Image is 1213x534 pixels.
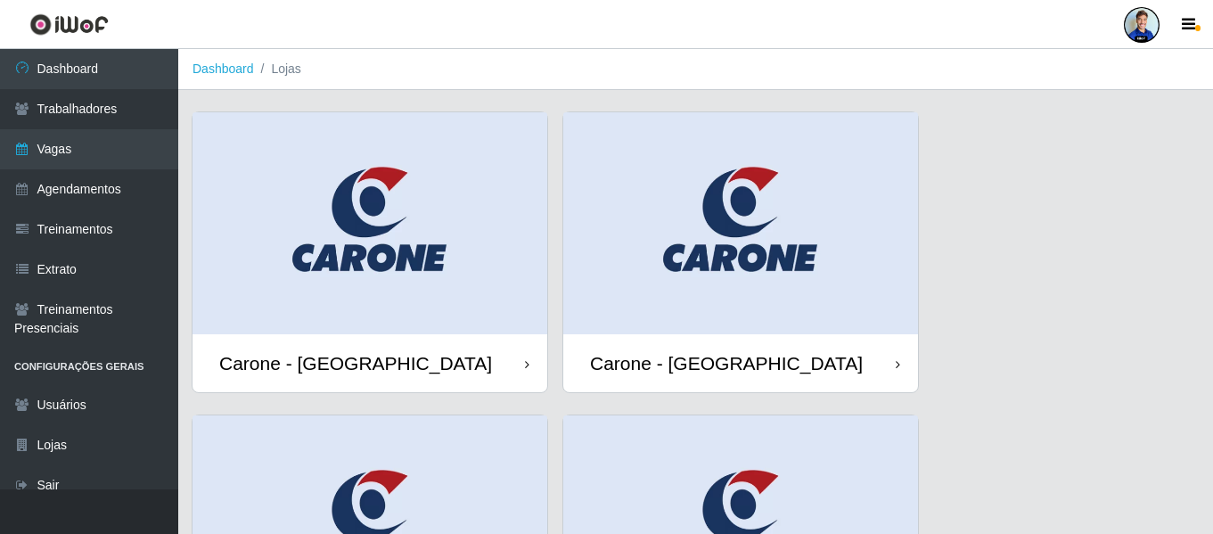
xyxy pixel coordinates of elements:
a: Dashboard [193,62,254,76]
img: cardImg [563,112,918,334]
div: Carone - [GEOGRAPHIC_DATA] [590,352,863,374]
a: Carone - [GEOGRAPHIC_DATA] [563,112,918,392]
div: Carone - [GEOGRAPHIC_DATA] [219,352,492,374]
nav: breadcrumb [178,49,1213,90]
img: CoreUI Logo [29,13,109,36]
a: Carone - [GEOGRAPHIC_DATA] [193,112,547,392]
li: Lojas [254,60,301,78]
img: cardImg [193,112,547,334]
